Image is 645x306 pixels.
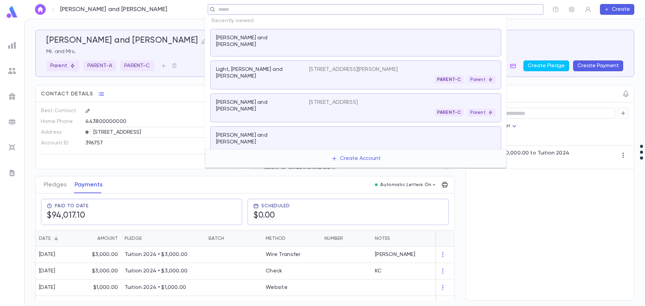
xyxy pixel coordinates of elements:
p: [STREET_ADDRESS] [309,99,358,106]
button: Create Account [326,152,386,165]
div: Date [36,230,81,247]
button: Sort [51,233,61,244]
img: imports_grey.530a8a0e642e233f2baf0ef88e8c9fcb.svg [8,143,16,151]
div: PARENT-A [83,60,116,71]
h5: $94,017.10 [47,211,85,221]
div: 396757 [85,138,203,148]
p: $3,000.00 [92,268,118,274]
span: Scheduled [261,203,290,209]
p: PARENT-A [87,62,112,69]
div: Amount [97,230,118,247]
button: Create [600,4,634,15]
p: Recently viewed [205,15,507,27]
div: [DATE] [39,284,55,291]
img: students_grey.60c7aba0da46da39d6d829b817ac14fc.svg [8,67,16,75]
p: [STREET_ADDRESS] [93,128,141,136]
h5: $0.00 [253,211,275,221]
p: Best Contact [41,105,80,116]
p: Home Phone [41,116,80,127]
p: PARENT-C [124,62,150,69]
div: Amount [81,230,121,247]
p: [PERSON_NAME] and [PERSON_NAME] [216,132,301,145]
div: PARENT-C [120,60,154,71]
p: Parent [470,77,493,82]
div: Date [39,230,51,247]
button: Create Pledge [523,60,569,71]
img: logo [5,5,19,18]
div: Wire Transfer [266,251,301,258]
div: Pledge [125,230,142,247]
span: PARENT-C [434,77,464,82]
div: Parent [468,108,496,117]
p: [STREET_ADDRESS][PERSON_NAME] [309,66,398,73]
p: $3,000.00 [92,251,118,258]
p: $1,000.00 [93,284,118,291]
div: Method [262,230,321,247]
button: Pledges [44,176,67,193]
p: Account ID [41,138,80,148]
div: [DATE] [39,251,55,258]
p: Parent [470,110,493,115]
span: PARENT-C [434,110,464,115]
div: Parent [46,60,79,71]
div: 443800000000 [85,116,236,126]
div: [DATE] [39,268,55,274]
p: Light, [PERSON_NAME] and [PERSON_NAME] [216,66,301,80]
div: KC [375,268,382,274]
img: reports_grey.c525e4749d1bce6a11f5fe2a8de1b229.svg [8,41,16,49]
div: Notes [372,230,456,247]
span: Contact Details [41,91,93,97]
div: Batch [205,230,262,247]
div: Check [266,268,282,274]
div: Parent [468,76,496,84]
div: Notes [375,230,390,247]
div: Batch [209,230,224,247]
span: Paid To Date [55,203,89,209]
div: [PERSON_NAME] [375,251,416,258]
p: [PERSON_NAME] and [PERSON_NAME] [216,99,301,113]
button: Payments [75,176,103,193]
img: home_white.a664292cf8c1dea59945f0da9f25487c.svg [36,7,44,12]
p: Mr. and Mrs. [46,48,623,55]
h5: [PERSON_NAME] and [PERSON_NAME] [46,36,198,46]
img: campaigns_grey.99e729a5f7ee94e3726e6486bddda8f1.svg [8,92,16,100]
p: Tuition 2024 • $1,000.00 [125,284,202,291]
p: Address [41,127,80,138]
img: letters_grey.7941b92b52307dd3b8a917253454ce1c.svg [8,169,16,177]
div: Number [325,230,343,247]
p: Tuition 2024 • $3,000.00 [125,251,202,258]
div: Number [321,230,372,247]
button: Automatic Letters On [372,180,439,189]
div: Pledge [121,230,205,247]
p: Parent [50,62,75,69]
div: Website [266,284,288,291]
p: Tuition 2024 • $3,000.00 [125,268,202,274]
button: Create Payment [573,60,623,71]
img: batches_grey.339ca447c9d9533ef1741baa751efc33.svg [8,118,16,126]
p: [PERSON_NAME] and [PERSON_NAME] [60,6,168,13]
div: Method [266,230,286,247]
p: Automatic Letters On [380,182,431,187]
p: [PERSON_NAME] and [PERSON_NAME] [216,35,301,48]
